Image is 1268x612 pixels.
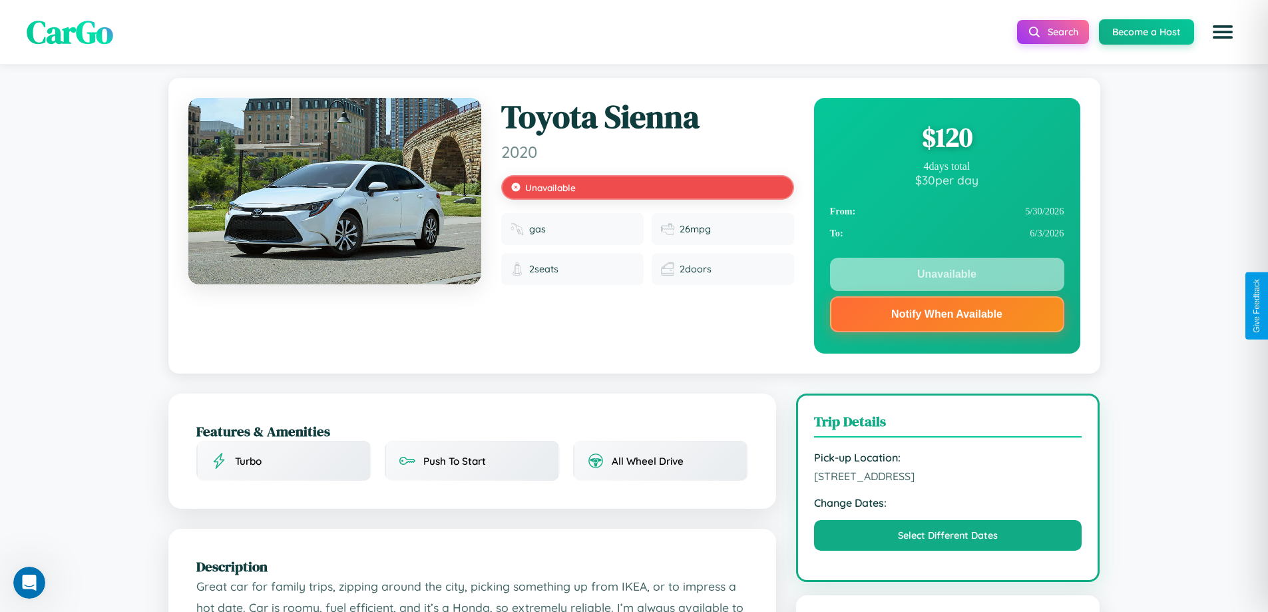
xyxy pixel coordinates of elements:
button: Search [1017,20,1089,44]
span: Push To Start [423,455,486,467]
div: 5 / 30 / 2026 [830,200,1064,222]
img: Fuel type [511,222,524,236]
span: Turbo [235,455,262,467]
img: Seats [511,262,524,276]
button: Notify When Available [830,296,1064,332]
span: [STREET_ADDRESS] [814,469,1082,483]
span: 2 seats [529,263,558,275]
strong: To: [830,228,843,239]
button: Unavailable [830,258,1064,291]
strong: Pick-up Location: [814,451,1082,464]
div: 6 / 3 / 2026 [830,222,1064,244]
h2: Description [196,557,748,576]
h1: Toyota Sienna [501,98,794,137]
div: Give Feedback [1252,279,1261,333]
span: 26 mpg [680,223,711,235]
div: $ 30 per day [830,172,1064,187]
strong: Change Dates: [814,496,1082,509]
div: 4 days total [830,160,1064,172]
img: Fuel efficiency [661,222,674,236]
span: Unavailable [525,182,576,193]
button: Open menu [1204,13,1241,51]
span: 2020 [501,142,794,162]
img: Doors [661,262,674,276]
button: Become a Host [1099,19,1194,45]
span: CarGo [27,10,113,54]
h2: Features & Amenities [196,422,748,441]
iframe: Intercom live chat [13,567,45,599]
span: 2 doors [680,263,712,275]
span: All Wheel Drive [612,455,684,467]
button: Select Different Dates [814,520,1082,551]
img: Toyota Sienna 2020 [188,98,481,284]
span: Search [1048,26,1078,38]
span: gas [529,223,546,235]
h3: Trip Details [814,412,1082,438]
div: $ 120 [830,119,1064,155]
strong: From: [830,206,856,217]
